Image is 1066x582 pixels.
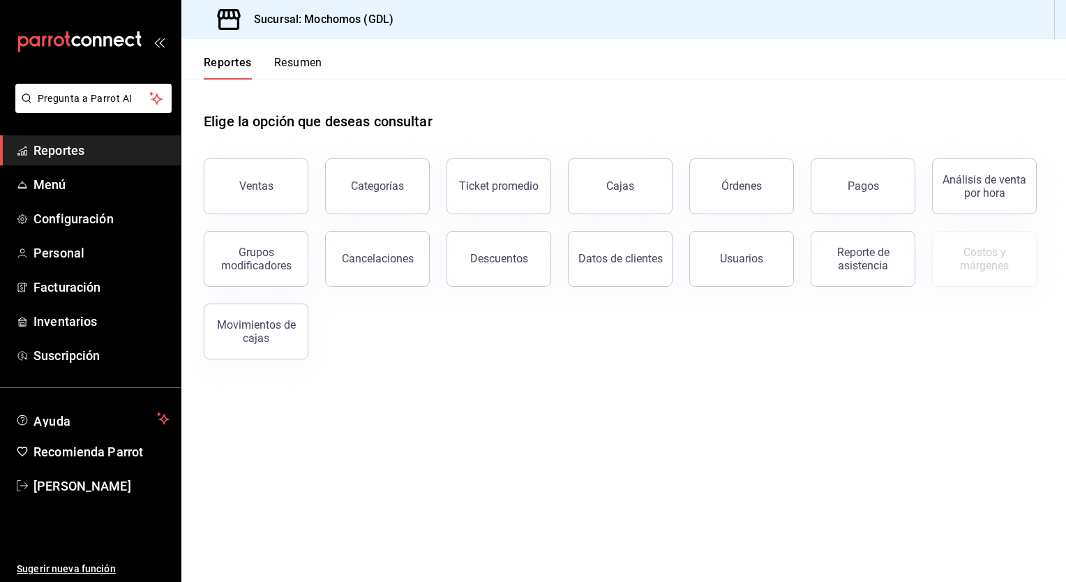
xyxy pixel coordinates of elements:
[848,179,879,193] div: Pagos
[204,231,308,287] button: Grupos modificadores
[239,179,273,193] div: Ventas
[204,304,308,359] button: Movimientos de cajas
[721,179,762,193] div: Órdenes
[33,348,100,363] font: Suscripción
[10,101,172,116] a: Pregunta a Parrot AI
[33,143,84,158] font: Reportes
[689,158,794,214] button: Órdenes
[213,318,299,345] div: Movimientos de cajas
[568,158,673,214] button: Cajas
[33,445,143,459] font: Recomienda Parrot
[33,177,66,192] font: Menú
[204,56,322,80] div: Pestañas de navegación
[578,252,663,265] div: Datos de clientes
[351,179,404,193] div: Categorías
[33,410,151,427] span: Ayuda
[811,158,915,214] button: Pagos
[941,246,1028,272] div: Costos y márgenes
[446,231,551,287] button: Descuentos
[204,158,308,214] button: Ventas
[274,56,322,80] button: Resumen
[33,479,131,493] font: [PERSON_NAME]
[325,231,430,287] button: Cancelaciones
[213,246,299,272] div: Grupos modificadores
[38,91,150,106] span: Pregunta a Parrot AI
[325,158,430,214] button: Categorías
[941,173,1028,200] div: Análisis de venta por hora
[153,36,165,47] button: open_drawer_menu
[243,11,393,28] h3: Sucursal: Mochomos (GDL)
[33,280,100,294] font: Facturación
[820,246,906,272] div: Reporte de asistencia
[720,252,763,265] div: Usuarios
[204,56,252,70] font: Reportes
[568,231,673,287] button: Datos de clientes
[932,231,1037,287] button: Contrata inventarios para ver este reporte
[342,252,414,265] div: Cancelaciones
[33,246,84,260] font: Personal
[459,179,539,193] div: Ticket promedio
[204,111,433,132] h1: Elige la opción que deseas consultar
[33,211,114,226] font: Configuración
[17,563,116,574] font: Sugerir nueva función
[689,231,794,287] button: Usuarios
[932,158,1037,214] button: Análisis de venta por hora
[606,179,634,193] div: Cajas
[811,231,915,287] button: Reporte de asistencia
[33,314,97,329] font: Inventarios
[470,252,528,265] div: Descuentos
[446,158,551,214] button: Ticket promedio
[15,84,172,113] button: Pregunta a Parrot AI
